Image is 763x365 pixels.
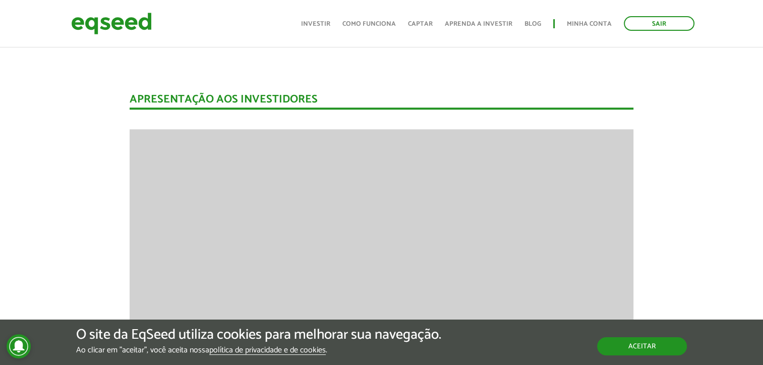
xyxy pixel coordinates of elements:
div: Apresentação aos investidores [130,94,633,110]
p: Ao clicar em "aceitar", você aceita nossa . [76,345,441,355]
a: Minha conta [567,21,612,27]
a: política de privacidade e de cookies [209,346,326,355]
a: Investir [301,21,330,27]
button: Aceitar [597,337,687,355]
h5: O site da EqSeed utiliza cookies para melhorar sua navegação. [76,327,441,343]
a: Captar [408,21,433,27]
img: EqSeed [71,10,152,37]
a: Como funciona [342,21,396,27]
a: Blog [524,21,541,27]
a: Sair [624,16,694,31]
a: Aprenda a investir [445,21,512,27]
